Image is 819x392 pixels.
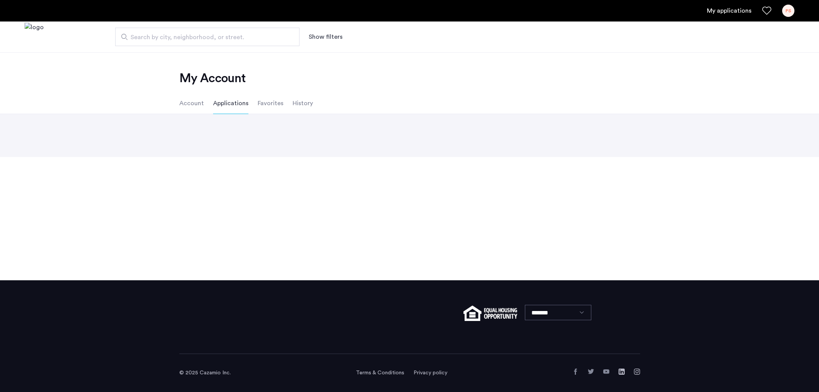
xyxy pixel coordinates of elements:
[572,369,579,375] a: Facebook
[179,71,640,86] h2: My Account
[588,369,594,375] a: Twitter
[603,369,609,375] a: YouTube
[179,93,204,114] li: Account
[25,23,44,51] img: logo
[414,369,447,377] a: Privacy policy
[782,5,794,17] div: PS
[213,93,248,114] li: Applications
[356,369,404,377] a: Terms and conditions
[115,28,299,46] input: Apartment Search
[619,369,625,375] a: LinkedIn
[463,306,517,321] img: equal-housing.png
[131,33,278,42] span: Search by city, neighborhood, or street.
[707,6,751,15] a: My application
[258,93,283,114] li: Favorites
[293,93,313,114] li: History
[179,370,231,375] span: © 2025 Cazamio Inc.
[762,6,771,15] a: Favorites
[309,32,342,41] button: Show or hide filters
[25,23,44,51] a: Cazamio logo
[634,369,640,375] a: Instagram
[525,305,591,320] select: Language select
